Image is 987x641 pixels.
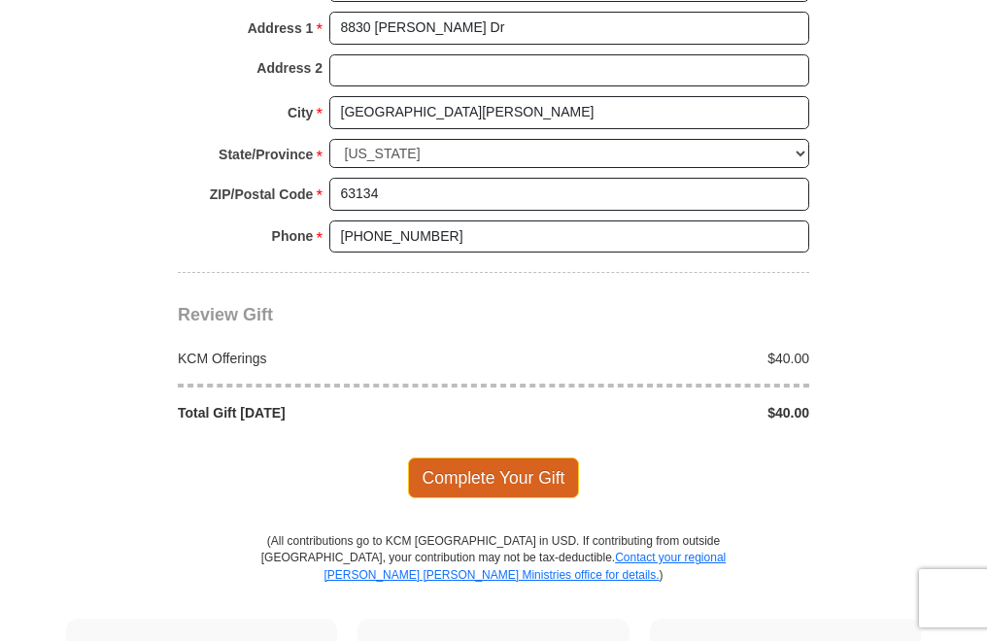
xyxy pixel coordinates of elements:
strong: City [288,99,313,126]
span: Complete Your Gift [408,457,580,498]
strong: ZIP/Postal Code [210,181,314,208]
strong: Phone [272,222,314,250]
div: $40.00 [493,349,820,368]
a: Contact your regional [PERSON_NAME] [PERSON_NAME] Ministries office for details. [323,551,726,581]
div: $40.00 [493,403,820,422]
strong: Address 2 [256,54,323,82]
p: (All contributions go to KCM [GEOGRAPHIC_DATA] in USD. If contributing from outside [GEOGRAPHIC_D... [260,533,727,618]
div: KCM Offerings [168,349,494,368]
div: Total Gift [DATE] [168,403,494,422]
span: Review Gift [178,305,273,324]
strong: State/Province [219,141,313,168]
strong: Address 1 [248,15,314,42]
